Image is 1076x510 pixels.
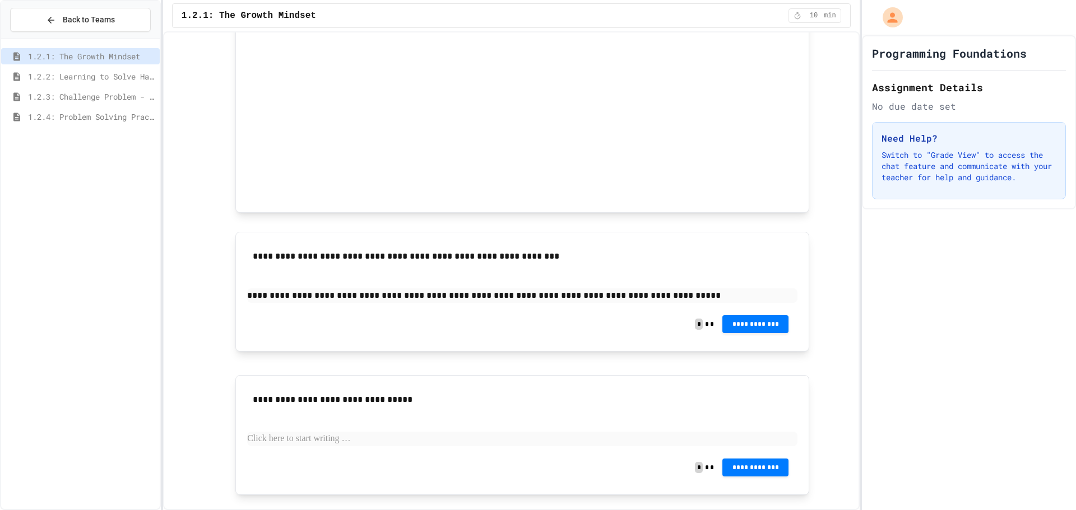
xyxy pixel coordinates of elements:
[871,4,906,30] div: My Account
[182,9,316,22] span: 1.2.1: The Growth Mindset
[805,11,823,20] span: 10
[872,79,1066,95] h2: Assignment Details
[872,45,1027,61] h1: Programming Foundations
[28,71,155,82] span: 1.2.2: Learning to Solve Hard Problems
[28,50,155,62] span: 1.2.1: The Growth Mindset
[63,14,115,26] span: Back to Teams
[872,100,1066,113] div: No due date set
[882,132,1056,145] h3: Need Help?
[28,111,155,123] span: 1.2.4: Problem Solving Practice
[10,8,151,32] button: Back to Teams
[824,11,836,20] span: min
[28,91,155,102] span: 1.2.3: Challenge Problem - The Bridge
[882,149,1056,183] p: Switch to "Grade View" to access the chat feature and communicate with your teacher for help and ...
